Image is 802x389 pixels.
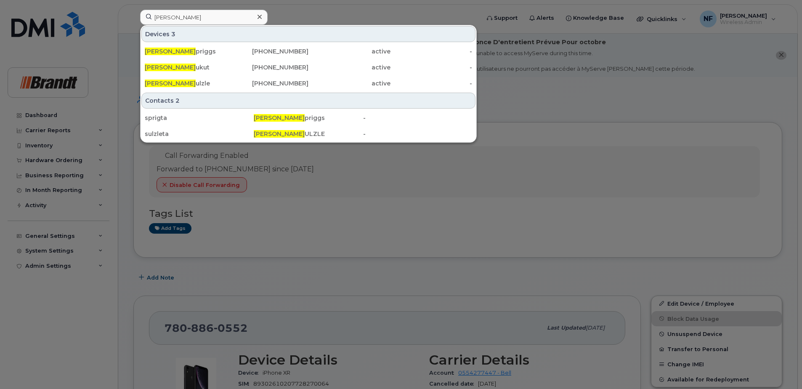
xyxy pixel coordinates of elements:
a: [PERSON_NAME]ukut[PHONE_NUMBER]active- [141,60,475,75]
div: - [390,47,473,56]
div: - [363,130,472,138]
a: sulzleta[PERSON_NAME]ULZLE- [141,126,475,141]
span: [PERSON_NAME] [254,130,305,138]
span: 2 [175,96,180,105]
a: sprigta[PERSON_NAME]priggs- [141,110,475,125]
div: - [363,114,472,122]
span: [PERSON_NAME] [145,64,196,71]
span: [PERSON_NAME] [254,114,305,122]
div: Devices [141,26,475,42]
div: - [390,79,473,88]
div: priggs [145,47,227,56]
div: [PHONE_NUMBER] [227,47,309,56]
div: sprigta [145,114,254,122]
div: - [390,63,473,72]
span: [PERSON_NAME] [145,48,196,55]
span: [PERSON_NAME] [145,80,196,87]
a: [PERSON_NAME]ulzle[PHONE_NUMBER]active- [141,76,475,91]
a: [PERSON_NAME]priggs[PHONE_NUMBER]active- [141,44,475,59]
div: ULZLE [254,130,363,138]
div: ulzle [145,79,227,88]
div: active [308,63,390,72]
div: [PHONE_NUMBER] [227,63,309,72]
span: 3 [171,30,175,38]
div: sulzleta [145,130,254,138]
div: active [308,79,390,88]
div: active [308,47,390,56]
div: priggs [254,114,363,122]
div: [PHONE_NUMBER] [227,79,309,88]
div: ukut [145,63,227,72]
div: Contacts [141,93,475,109]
